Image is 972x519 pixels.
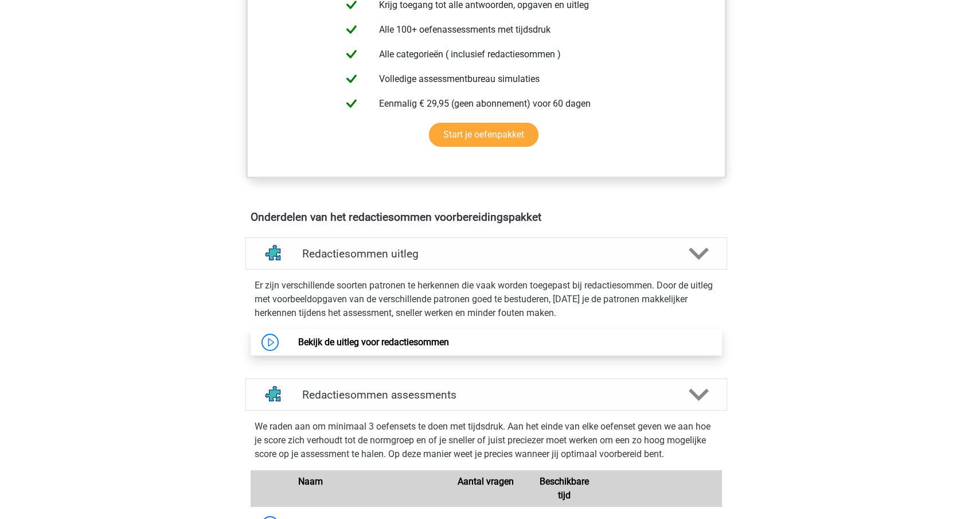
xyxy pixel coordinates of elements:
[298,337,449,348] a: Bekijk de uitleg voor redactiesommen
[290,475,447,502] div: Naam
[241,378,732,411] a: assessments Redactiesommen assessments
[429,123,538,147] a: Start je oefenpakket
[255,420,718,461] p: We raden aan om minimaal 3 oefensets te doen met tijdsdruk. Aan het einde van elke oefenset geven...
[255,279,718,320] p: Er zijn verschillende soorten patronen te herkennen die vaak worden toegepast bij redactiesommen....
[251,210,722,224] h4: Onderdelen van het redactiesommen voorbereidingspakket
[260,239,289,268] img: redactiesommen uitleg
[302,247,670,260] h4: Redactiesommen uitleg
[525,475,604,502] div: Beschikbare tijd
[447,475,525,502] div: Aantal vragen
[302,388,670,401] h4: Redactiesommen assessments
[241,237,732,270] a: uitleg Redactiesommen uitleg
[260,380,289,409] img: redactiesommen assessments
